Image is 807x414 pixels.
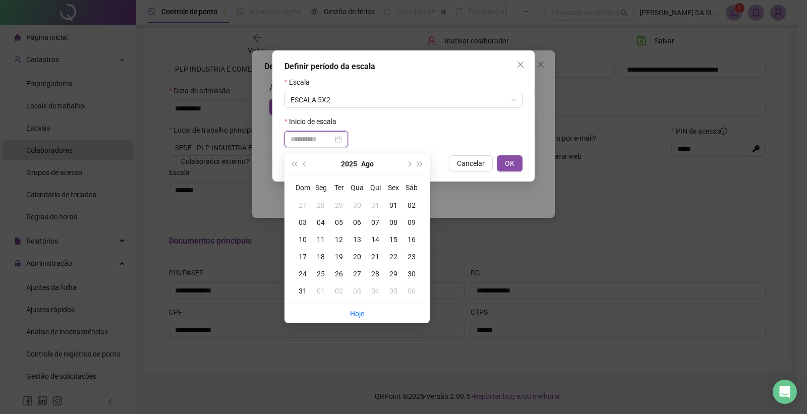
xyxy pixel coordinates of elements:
[294,285,312,297] div: 31
[773,380,797,404] div: Open Intercom Messenger
[402,200,421,211] div: 02
[402,231,421,248] td: 2025-08-16
[330,285,348,297] div: 02
[384,217,402,228] div: 08
[294,282,312,300] td: 2025-08-31
[402,197,421,214] td: 2025-08-02
[294,197,312,214] td: 2025-07-27
[294,231,312,248] td: 2025-08-10
[312,285,330,297] div: 01
[366,282,384,300] td: 2025-09-04
[457,158,485,169] span: Cancelar
[402,282,421,300] td: 2025-09-06
[366,285,384,297] div: 04
[348,200,366,211] div: 30
[294,248,312,265] td: 2025-08-17
[402,214,421,231] td: 2025-08-09
[366,251,384,262] div: 21
[348,217,366,228] div: 06
[312,217,330,228] div: 04
[348,197,366,214] td: 2025-07-30
[402,234,421,245] div: 16
[330,214,348,231] td: 2025-08-05
[384,282,402,300] td: 2025-09-05
[312,251,330,262] div: 18
[312,248,330,265] td: 2025-08-18
[384,248,402,265] td: 2025-08-22
[403,154,414,174] button: next-year
[348,251,366,262] div: 20
[449,155,493,171] button: Cancelar
[384,197,402,214] td: 2025-08-01
[402,251,421,262] div: 23
[366,248,384,265] td: 2025-08-21
[330,248,348,265] td: 2025-08-19
[402,179,421,197] th: Sáb
[366,214,384,231] td: 2025-08-07
[366,234,384,245] div: 14
[366,217,384,228] div: 07
[312,197,330,214] td: 2025-07-28
[415,154,426,174] button: super-next-year
[516,61,525,69] span: close
[289,154,300,174] button: super-prev-year
[348,179,366,197] th: Qua
[330,268,348,279] div: 26
[312,179,330,197] th: Seg
[505,158,514,169] span: OK
[402,268,421,279] div: 30
[348,214,366,231] td: 2025-08-06
[348,231,366,248] td: 2025-08-13
[402,265,421,282] td: 2025-08-30
[300,154,311,174] button: prev-year
[330,231,348,248] td: 2025-08-12
[330,251,348,262] div: 19
[284,77,316,88] label: Escala
[312,265,330,282] td: 2025-08-25
[348,234,366,245] div: 13
[366,265,384,282] td: 2025-08-28
[330,265,348,282] td: 2025-08-26
[312,282,330,300] td: 2025-09-01
[330,197,348,214] td: 2025-07-29
[361,154,374,174] button: month panel
[366,200,384,211] div: 31
[366,197,384,214] td: 2025-07-31
[384,265,402,282] td: 2025-08-29
[348,285,366,297] div: 03
[330,234,348,245] div: 12
[312,268,330,279] div: 25
[348,248,366,265] td: 2025-08-20
[384,251,402,262] div: 22
[384,200,402,211] div: 01
[291,92,516,107] span: ESCALA 5X2
[330,217,348,228] div: 05
[402,248,421,265] td: 2025-08-23
[341,154,357,174] button: year panel
[312,231,330,248] td: 2025-08-11
[294,265,312,282] td: 2025-08-24
[350,310,364,318] a: Hoje
[312,234,330,245] div: 11
[384,234,402,245] div: 15
[348,265,366,282] td: 2025-08-27
[384,214,402,231] td: 2025-08-08
[284,116,343,127] label: Inicio de escala
[348,268,366,279] div: 27
[312,200,330,211] div: 28
[294,234,312,245] div: 10
[294,268,312,279] div: 24
[384,179,402,197] th: Sex
[512,56,529,73] button: Close
[330,179,348,197] th: Ter
[294,217,312,228] div: 03
[366,231,384,248] td: 2025-08-14
[384,268,402,279] div: 29
[284,61,523,73] div: Definir período da escala
[294,214,312,231] td: 2025-08-03
[384,231,402,248] td: 2025-08-15
[366,179,384,197] th: Qui
[294,251,312,262] div: 17
[330,282,348,300] td: 2025-09-02
[294,179,312,197] th: Dom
